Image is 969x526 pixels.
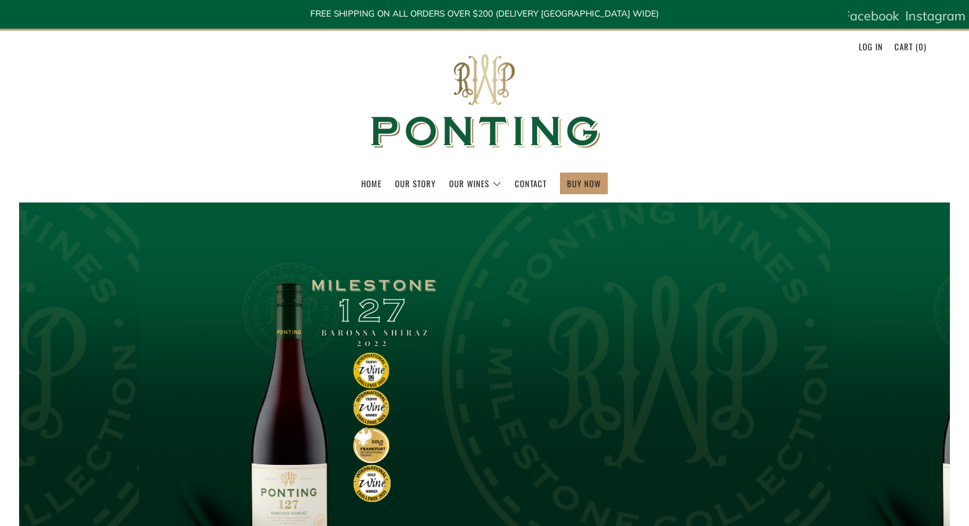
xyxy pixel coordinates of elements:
a: Our Wines [449,173,501,194]
span: 0 [919,40,924,53]
a: Contact [515,173,547,194]
a: Our Story [395,173,436,194]
span: Instagram [905,8,966,24]
a: Home [361,173,382,194]
img: Ponting Wines [357,31,612,173]
a: Cart (0) [894,36,926,57]
a: Facebook [843,3,899,29]
span: Facebook [843,8,899,24]
a: Instagram [905,3,966,29]
a: BUY NOW [567,173,601,194]
a: Log in [859,36,883,57]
